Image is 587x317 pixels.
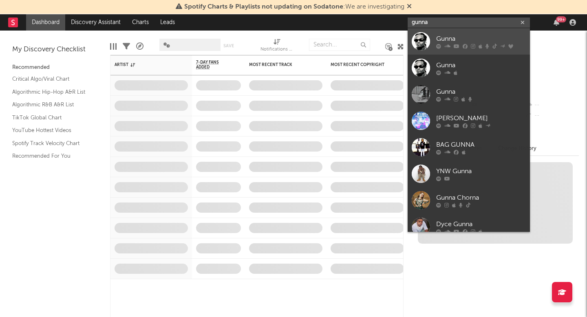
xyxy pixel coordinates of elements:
div: -- [525,100,579,110]
a: BAG GUNNA [408,134,530,161]
div: Notifications (Artist) [260,45,293,55]
a: Leads [154,14,181,31]
div: My Discovery Checklist [12,45,98,55]
a: TikTok Global Chart [12,113,90,122]
div: BAG GUNNA [436,140,526,150]
div: A&R Pipeline [136,35,143,58]
a: Dyce Gunna [408,214,530,240]
a: YNW Gunna [408,161,530,187]
div: YNW Gunna [436,166,526,176]
a: Critical Algo/Viral Chart [12,75,90,84]
a: Gunna [408,28,530,55]
div: Dyce Gunna [436,219,526,229]
div: Most Recent Track [249,62,310,67]
span: 7-Day Fans Added [196,60,229,70]
button: Save [223,44,234,48]
a: YouTube Hottest Videos [12,126,90,135]
a: Gunna [408,55,530,81]
div: Most Recent Copyright [331,62,392,67]
div: -- [525,110,579,121]
button: 99+ [554,19,559,26]
a: Dashboard [26,14,65,31]
div: Gunna [436,60,526,70]
input: Search... [309,39,370,51]
a: Algorithmic Hip-Hop A&R List [12,88,90,97]
a: Spotify Track Velocity Chart [12,139,90,148]
div: Notifications (Artist) [260,35,293,58]
div: Recommended [12,63,98,73]
a: Gunna [408,81,530,108]
a: Algorithmic R&B A&R List [12,100,90,109]
input: Search for artists [408,18,530,28]
div: [PERSON_NAME] [436,113,526,123]
span: Dismiss [407,4,412,10]
a: Recommended For You [12,152,90,161]
div: Gunna [436,34,526,44]
a: Gunna Chorna [408,187,530,214]
div: Gunna Chorna [436,193,526,203]
a: [PERSON_NAME] [408,108,530,134]
div: 99 + [556,16,566,22]
a: Discovery Assistant [65,14,126,31]
span: : We are investigating [184,4,404,10]
div: Gunna [436,87,526,97]
span: Spotify Charts & Playlists not updating on Sodatone [184,4,343,10]
div: Filters [123,35,130,58]
div: Edit Columns [110,35,117,58]
a: Charts [126,14,154,31]
div: Artist [115,62,176,67]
